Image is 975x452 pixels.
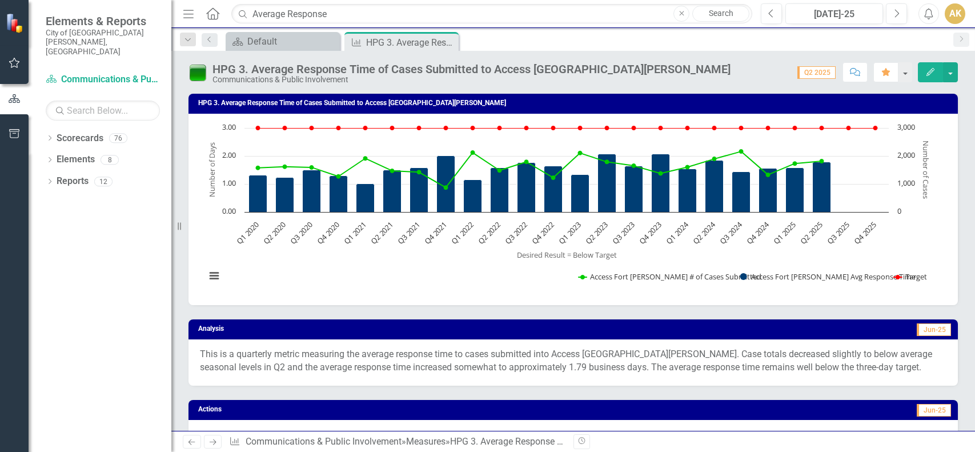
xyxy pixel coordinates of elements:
text: 0.00 [222,206,236,216]
text: Q4 2025 [852,219,878,246]
path: Q1 2022, 1.15. Access Fort Collins Avg Response Time. [464,180,482,213]
path: Q2 2021, 3. Target. [390,126,395,130]
path: Q2 2025, 1.79. Access Fort Collins Avg Response Time. [813,162,831,213]
span: Elements & Reports [46,14,160,28]
small: City of [GEOGRAPHIC_DATA][PERSON_NAME], [GEOGRAPHIC_DATA] [46,28,160,56]
path: Q1 2024, 1,603. Access Fort Collins # of Cases Submitted. [685,165,690,170]
text: Q1 2024 [664,219,691,246]
text: Number of Days [207,143,217,198]
text: Q2 2021 [368,219,395,246]
path: Q4 2021, 873. Access Fort Collins # of Cases Submitted. [444,185,448,190]
button: View chart menu, Chart [206,268,222,284]
div: Communications & Public Involvement [212,75,731,84]
path: Q1 2022, 3. Target. [471,126,475,130]
path: Q2 2025, 3. Target. [820,126,824,130]
text: Q1 2025 [771,219,798,246]
text: Q3 2024 [717,219,744,246]
path: Q3 2020, 3. Target. [310,126,314,130]
path: Q4 2025, 3. Target. [873,126,878,130]
text: 2.00 [222,150,236,160]
path: Q3 2024, 2,161. Access Fort Collins # of Cases Submitted. [739,149,744,154]
path: Q4 2024, 3. Target. [766,126,771,130]
path: Q4 2021, 2.02. Access Fort Collins Avg Response Time. [437,156,455,213]
path: Q4 2021, 3. Target. [444,126,448,130]
div: Default [247,34,337,49]
path: Q2 2022, 1,485. Access Fort Collins # of Cases Submitted. [497,168,502,173]
path: Q3 2023, 1.64. Access Fort Collins Avg Response Time. [625,166,643,213]
div: [DATE]-25 [789,7,879,21]
text: Q3 2022 [503,219,529,246]
a: Default [228,34,337,49]
path: Q4 2022, 3. Target. [551,126,556,130]
path: Q3 2021, 3. Target. [417,126,422,130]
path: Q4 2020, 1.29. Access Fort Collins Avg Response Time. [330,176,348,213]
h3: Actions [198,406,498,413]
path: Q4 2022, 1.64. Access Fort Collins Avg Response Time. [544,166,563,213]
path: Q4 2024, 1,329. Access Fort Collins # of Cases Submitted. [766,173,771,177]
path: Q2 2023, 3. Target. [605,126,609,130]
input: Search ClearPoint... [231,4,752,24]
path: Q4 2024, 1.57. Access Fort Collins Avg Response Time. [759,169,777,213]
button: Show Target [894,271,927,282]
text: 0 [897,206,901,216]
path: Q1 2023, 3. Target. [578,126,583,130]
div: » » [229,435,564,449]
path: Q1 2025, 1.58. Access Fort Collins Avg Response Time. [786,168,804,213]
img: ClearPoint Strategy [6,13,26,33]
path: Q1 2023, 1.33. Access Fort Collins Avg Response Time. [571,175,589,213]
text: Q2 2023 [583,219,610,246]
text: Q4 2022 [529,219,556,246]
div: HPG 3. Average Response Time of Cases Submitted to Access [GEOGRAPHIC_DATA][PERSON_NAME] [450,436,857,447]
text: Number of Cases [921,141,931,199]
div: AK [945,3,965,24]
path: Q1 2021, 1,914. Access Fort Collins # of Cases Submitted. [363,156,368,161]
text: Q1 2020 [234,219,261,246]
text: Q4 2024 [744,219,771,246]
a: Measures [406,436,446,447]
text: 2,000 [897,150,915,160]
path: Q4 2023, 1,376. Access Fort Collins # of Cases Submitted. [659,171,663,176]
button: Show Access Fort Collins Avg Response Time [740,271,881,282]
path: Q3 2025, 3. Target. [846,126,851,130]
path: Q1 2025, 1,732. Access Fort Collins # of Cases Submitted. [793,161,797,166]
text: Q3 2023 [610,219,637,246]
span: This is a quarterly metric measuring the average response time to cases submitted into Access [GE... [200,349,932,373]
text: Q3 2021 [395,219,422,246]
g: Target, series 3 of 3. Line with 24 data points. Y axis, Number of Days. [256,126,878,130]
path: Q1 2023, 2,105. Access Fort Collins # of Cases Submitted. [578,151,583,155]
text: Q1 2023 [556,219,583,246]
path: Q1 2022, 2,121. Access Fort Collins # of Cases Submitted. [471,150,475,155]
path: Q4 2023, 3. Target. [659,126,663,130]
path: Q2 2022, 3. Target. [497,126,502,130]
text: Q4 2020 [315,219,342,246]
div: 76 [109,133,127,143]
path: Q2 2021, 1.49. Access Fort Collins Avg Response Time. [383,170,402,213]
path: Q2 2022, 1.58. Access Fort Collins Avg Response Time. [491,168,509,213]
a: Reports [57,175,89,188]
button: Show Access Fort Collins # of Cases Submitted [579,271,727,282]
a: Communications & Public Involvement [46,73,160,86]
path: Q2 2020, 1.24. Access Fort Collins Avg Response Time. [276,178,294,213]
text: Q3 2025 [825,219,852,246]
a: Elements [57,153,95,166]
button: [DATE]-25 [785,3,883,24]
path: Q1 2020, 3. Target. [256,126,260,130]
path: Q2 2020, 3. Target. [283,126,287,130]
text: 1.00 [222,178,236,188]
path: Q3 2024, 1.43. Access Fort Collins Avg Response Time. [732,172,751,213]
path: Q3 2024, 3. Target. [739,126,744,130]
text: 1,000 [897,178,915,188]
div: HPG 3. Average Response Time of Cases Submitted to Access [GEOGRAPHIC_DATA][PERSON_NAME] [212,63,731,75]
path: Q1 2024, 1.539. Access Fort Collins Avg Response Time. [679,169,697,213]
span: Q2 2025 [797,66,836,79]
input: Search Below... [46,101,160,121]
svg: Interactive chart [200,122,938,294]
path: Q2 2024, 1,896. Access Fort Collins # of Cases Submitted. [712,157,717,161]
div: 12 [94,177,113,186]
path: Q2 2024, 3. Target. [712,126,717,130]
text: Q2 2024 [691,219,717,246]
text: Q3 2020 [288,219,315,246]
text: Q4 2023 [637,219,664,246]
path: Q3 2021, 1.58. Access Fort Collins Avg Response Time. [410,168,428,213]
path: Q3 2020, 1,594. Access Fort Collins # of Cases Submitted. [310,165,314,170]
